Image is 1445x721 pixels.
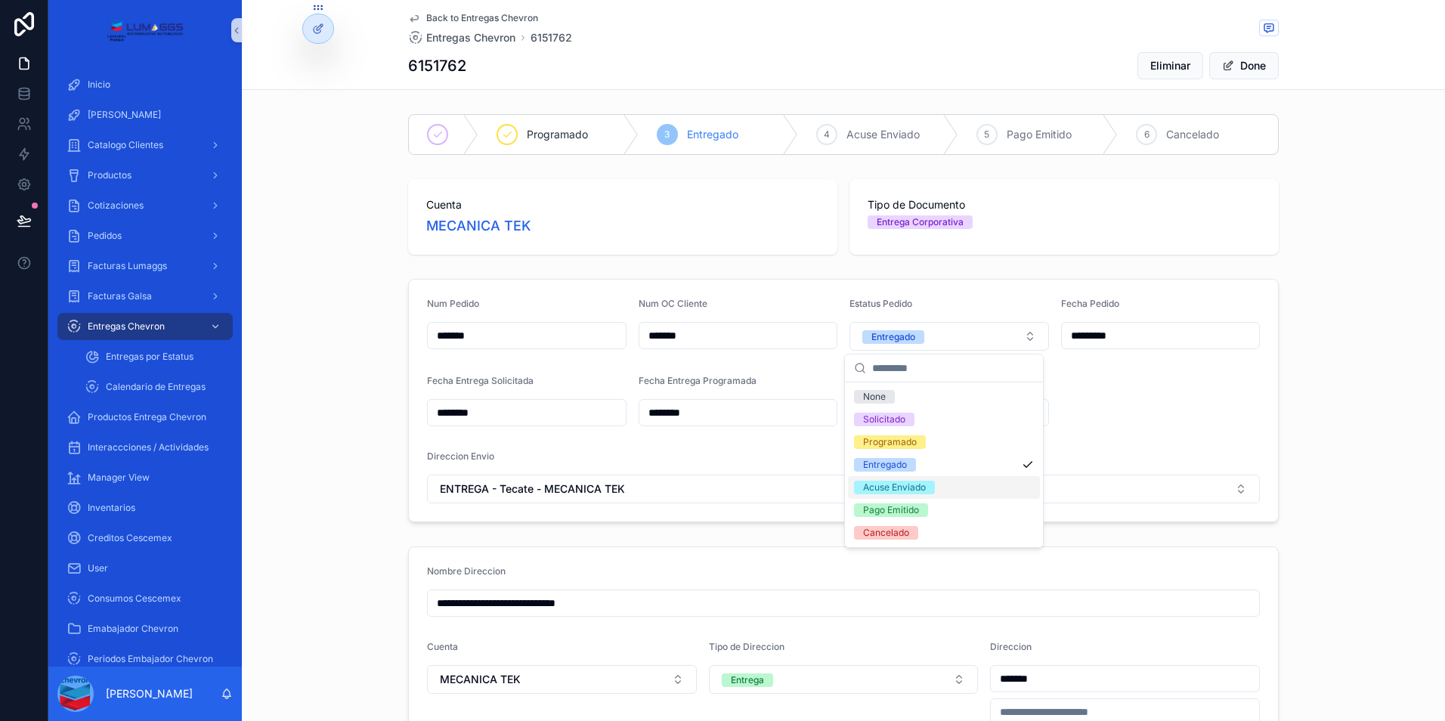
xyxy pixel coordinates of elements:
span: Num Pedido [427,298,479,309]
a: Emabajador Chevron [57,615,233,642]
div: Cancelado [863,526,909,540]
span: Productos Entrega Chevron [88,411,206,423]
span: Cuenta [426,197,819,212]
span: 5 [984,128,989,141]
button: Unselect ENTREGA [722,672,773,687]
span: Pago Emitido [1007,127,1072,142]
a: MECANICA TEK [426,215,531,237]
span: Interaccciones / Actividades [88,441,209,453]
span: Entregas por Estatus [106,351,193,363]
p: [PERSON_NAME] [106,686,193,701]
div: None [863,390,886,404]
span: Fecha Entrega Solicitada [427,375,534,386]
span: Inicio [88,79,110,91]
button: Select Button [709,665,979,694]
a: Creditos Cescemex [57,525,233,552]
span: Back to Entregas Chevron [426,12,538,24]
div: Suggestions [845,382,1043,547]
span: Estatus Pedido [849,298,912,309]
button: Select Button [427,475,1260,503]
span: Catalogo Clientes [88,139,163,151]
a: Cotizaciones [57,192,233,219]
span: Inventarios [88,502,135,514]
span: Periodos Embajador Chevron [88,653,213,665]
a: 6151762 [531,30,572,45]
div: Solicitado [863,413,905,426]
span: Tipo de Documento [868,197,1261,212]
span: Direccion [990,641,1032,652]
span: Entregas Chevron [426,30,515,45]
div: Programado [863,435,917,449]
span: Consumos Cescemex [88,593,181,605]
h1: 6151762 [408,55,466,76]
button: Eliminar [1137,52,1203,79]
span: Facturas Galsa [88,290,152,302]
span: Eliminar [1150,58,1190,73]
a: [PERSON_NAME] [57,101,233,128]
span: Calendario de Entregas [106,381,206,393]
button: Done [1209,52,1279,79]
div: Entrega [731,673,764,687]
a: Entregas Chevron [57,313,233,340]
button: Select Button [849,322,1049,351]
div: Acuse Enviado [863,481,926,494]
span: 4 [824,128,830,141]
div: Entrega Corporativa [877,215,964,229]
a: Productos Entrega Chevron [57,404,233,431]
a: Inventarios [57,494,233,521]
a: Entregas por Estatus [76,343,233,370]
a: Periodos Embajador Chevron [57,645,233,673]
div: Pago Emitido [863,503,919,517]
a: Inicio [57,71,233,98]
span: [PERSON_NAME] [88,109,161,121]
span: Cuenta [427,641,458,652]
span: MECANICA TEK [440,672,521,687]
span: Tipo de Direccion [709,641,784,652]
a: Facturas Galsa [57,283,233,310]
span: Creditos Cescemex [88,532,172,544]
a: Manager View [57,464,233,491]
a: Productos [57,162,233,189]
span: 6 [1144,128,1150,141]
a: Pedidos [57,222,233,249]
span: Num OC Cliente [639,298,707,309]
span: User [88,562,108,574]
button: Select Button [427,665,697,694]
span: Productos [88,169,132,181]
span: Entregas Chevron [88,320,165,333]
a: Facturas Lumaggs [57,252,233,280]
span: Pedidos [88,230,122,242]
div: Entregado [871,330,915,344]
span: Fecha Pedido [1061,298,1119,309]
span: ENTREGA - Tecate - MECANICA TEK [440,481,625,497]
a: Consumos Cescemex [57,585,233,612]
span: Direccion Envio [427,450,494,462]
div: scrollable content [48,60,242,667]
span: Nombre Direccion [427,565,506,577]
span: Manager View [88,472,150,484]
a: User [57,555,233,582]
a: Catalogo Clientes [57,132,233,159]
a: Back to Entregas Chevron [408,12,538,24]
span: Acuse Enviado [846,127,920,142]
span: Cotizaciones [88,200,144,212]
span: Entregado [687,127,738,142]
a: Entregas Chevron [408,30,515,45]
span: Facturas Lumaggs [88,260,167,272]
a: Calendario de Entregas [76,373,233,401]
span: Fecha Entrega Programada [639,375,757,386]
span: Emabajador Chevron [88,623,178,635]
a: Interaccciones / Actividades [57,434,233,461]
div: Entregado [863,458,907,472]
span: Programado [527,127,588,142]
img: App logo [107,18,183,42]
span: 3 [664,128,670,141]
span: Cancelado [1166,127,1219,142]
